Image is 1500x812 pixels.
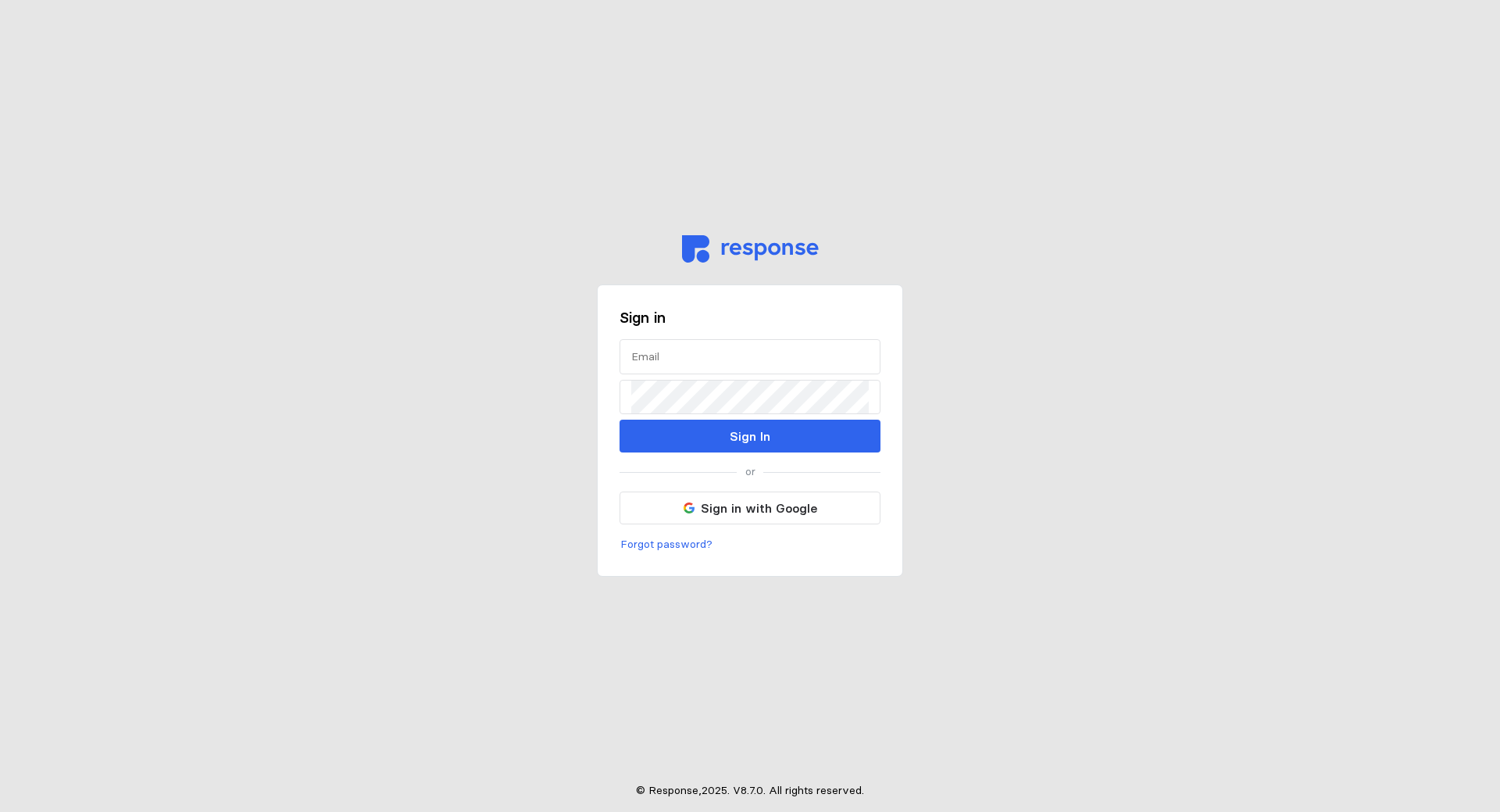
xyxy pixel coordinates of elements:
[620,536,712,553] p: Forgot password?
[636,782,864,799] p: © Response, 2025 . V 8.7.0 . All rights reserved.
[745,463,755,481] p: or
[684,503,695,513] img: svg%3e
[620,420,880,453] button: Sign In
[631,340,869,374] input: Email
[620,492,880,524] button: Sign in with Google
[730,427,770,446] p: Sign In
[620,307,880,328] h3: Sign in
[682,235,819,263] img: svg%3e
[701,499,817,518] p: Sign in with Google
[620,535,713,554] button: Forgot password?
